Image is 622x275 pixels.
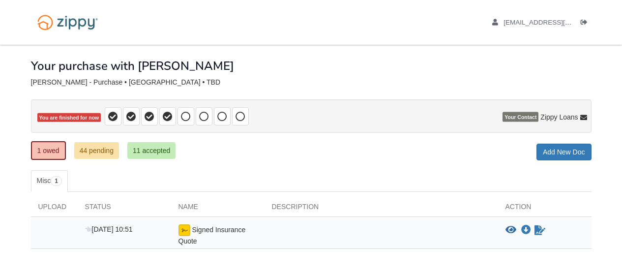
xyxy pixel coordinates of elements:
[74,142,119,159] a: 44 pending
[540,112,578,122] span: Zippy Loans
[505,225,516,235] button: View Signed Insurance Quote
[31,78,592,87] div: [PERSON_NAME] - Purchase • [GEOGRAPHIC_DATA] • TBD
[31,10,104,35] img: Logo
[533,224,546,236] a: Sign Form
[127,142,176,159] a: 11 accepted
[31,60,234,72] h1: Your purchase with [PERSON_NAME]
[37,113,101,122] span: You are finished for now
[51,176,62,186] span: 1
[178,224,190,236] img: Ready for you to esign
[581,19,592,29] a: Log out
[85,225,133,233] span: [DATE] 10:51
[178,226,246,245] span: Signed Insurance Quote
[31,170,68,192] a: Misc
[498,202,592,216] div: Action
[31,141,66,160] a: 1 owed
[31,202,78,216] div: Upload
[265,202,498,216] div: Description
[503,112,538,122] span: Your Contact
[536,144,592,160] a: Add New Doc
[492,19,617,29] a: edit profile
[171,202,265,216] div: Name
[78,202,171,216] div: Status
[504,19,616,26] span: mikejmacier@gmail.com
[521,226,531,234] a: Download Signed Insurance Quote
